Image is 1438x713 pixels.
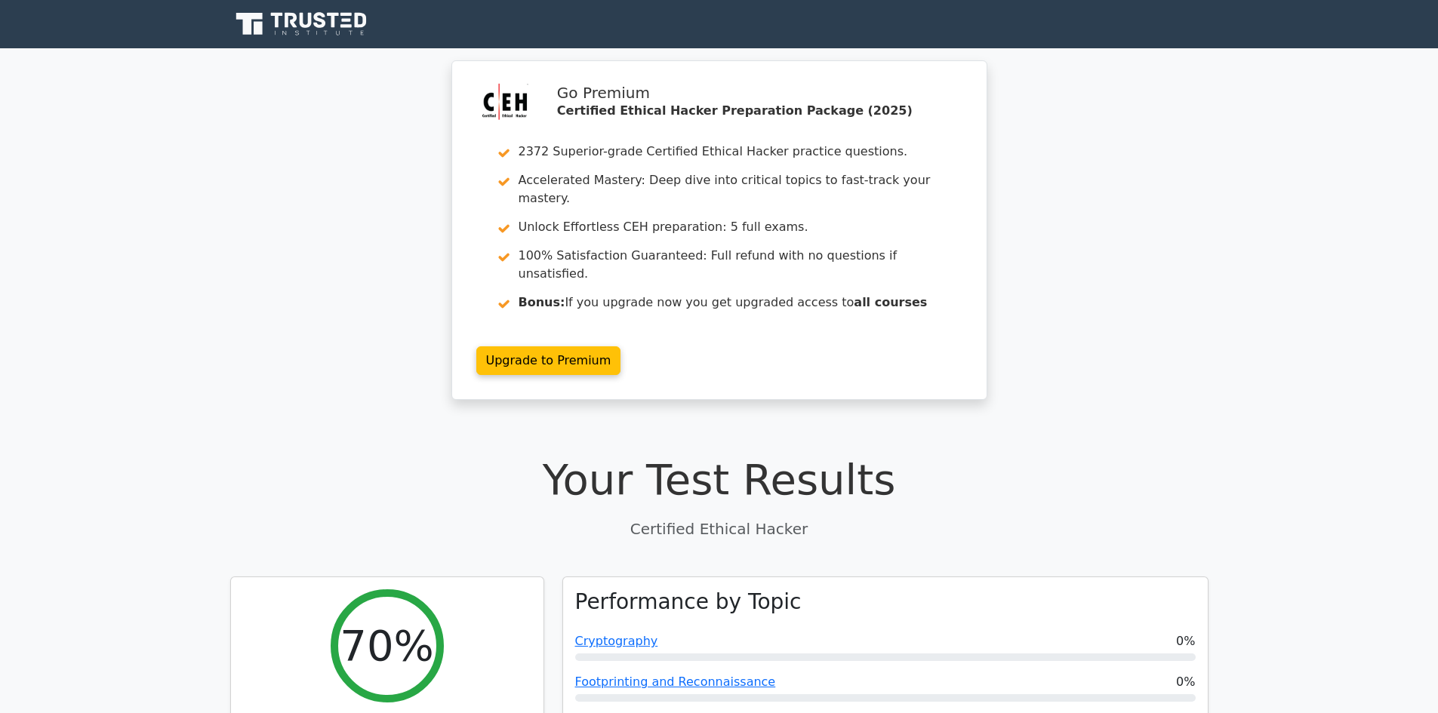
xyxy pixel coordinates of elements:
[575,675,776,689] a: Footprinting and Reconnaissance
[1176,673,1195,691] span: 0%
[575,589,802,615] h3: Performance by Topic
[575,634,658,648] a: Cryptography
[340,620,433,671] h2: 70%
[230,518,1209,540] p: Certified Ethical Hacker
[1176,632,1195,650] span: 0%
[230,454,1209,505] h1: Your Test Results
[476,346,621,375] a: Upgrade to Premium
